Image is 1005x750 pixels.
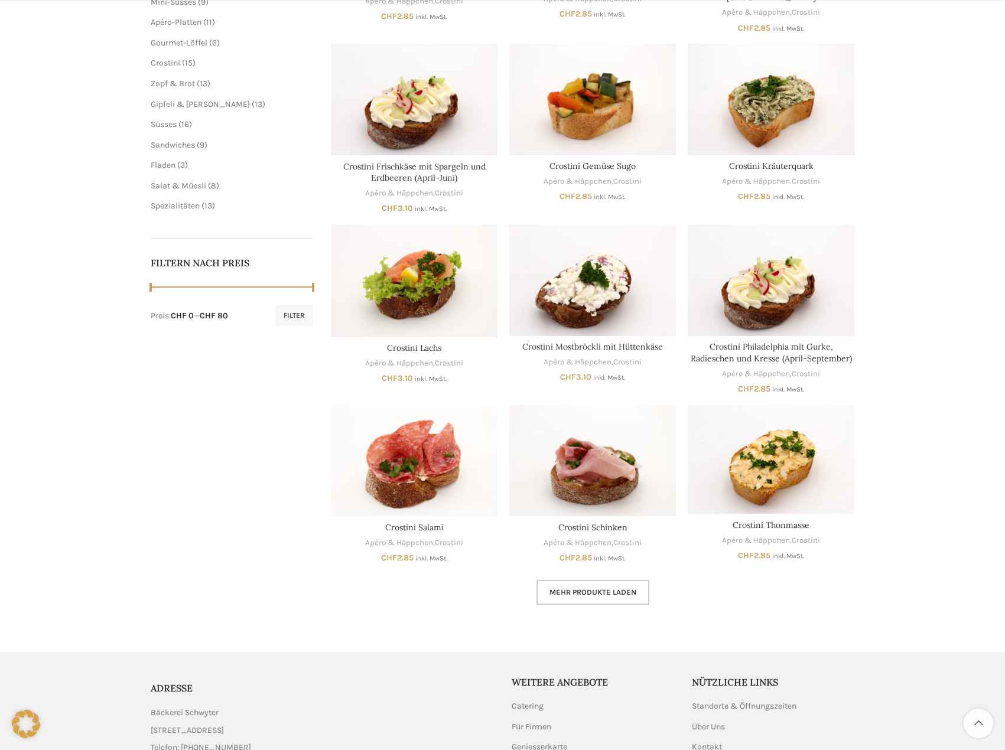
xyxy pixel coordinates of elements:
div: , [331,537,497,549]
a: Crostini Lachs [331,224,497,337]
bdi: 2.85 [381,553,414,563]
a: Crostini Kräuterquark [688,44,854,155]
span: CHF [738,550,754,560]
a: Crostini Philadelphia mit Gurke, Radieschen und Kresse (April-September) [691,341,852,364]
h5: Weitere Angebote [512,676,675,689]
a: Crostini [613,357,642,368]
small: inkl. MwSt. [415,13,447,21]
a: Crostini [792,369,820,380]
a: Apéro & Häppchen [365,188,433,199]
div: , [688,369,854,380]
div: , [331,188,497,199]
span: 13 [204,201,212,211]
small: inkl. MwSt. [594,555,626,562]
a: Sandwiches [151,140,195,150]
a: Crostini [435,188,463,199]
a: Zopf & Brot [151,79,195,89]
span: CHF [560,553,575,563]
h5: Nützliche Links [692,676,855,689]
a: Apéro & Häppchen [365,537,433,549]
span: Apéro-Platten [151,17,201,27]
a: Mehr Produkte laden [536,580,649,605]
a: Crostini [792,176,820,187]
bdi: 2.85 [381,11,414,21]
small: inkl. MwSt. [772,552,804,560]
span: 15 [185,58,193,68]
small: inkl. MwSt. [772,25,804,32]
div: , [509,357,676,368]
a: Crostini Frischkäse mit Spargeln und Erdbeeren (April-Juni) [343,161,486,184]
div: , [688,176,854,187]
bdi: 3.10 [382,373,413,383]
small: inkl. MwSt. [772,193,804,201]
span: CHF [738,384,754,394]
a: Crostini Salami [385,522,444,533]
span: 13 [200,79,207,89]
span: CHF [382,203,398,213]
span: CHF [382,373,398,383]
div: , [509,537,676,549]
a: Apéro & Häppchen [544,537,612,549]
a: Spezialitäten [151,201,200,211]
span: 3 [180,160,185,170]
small: inkl. MwSt. [415,555,447,562]
a: Crostini [151,58,180,68]
span: 6 [212,38,217,48]
bdi: 2.85 [738,23,770,33]
small: inkl. MwSt. [772,386,804,393]
bdi: 2.85 [560,553,592,563]
a: Crostini [792,7,820,18]
a: Salat & Müesli [151,181,206,191]
a: Gourmet-Löffel [151,38,207,48]
bdi: 2.85 [738,550,770,560]
a: Apéro & Häppchen [722,176,790,187]
small: inkl. MwSt. [594,11,626,18]
a: Crostini Gemüse Sugo [549,161,636,171]
bdi: 2.85 [560,9,592,19]
span: 8 [211,181,216,191]
a: Scroll to top button [964,709,993,738]
span: 11 [206,17,212,27]
h5: Filtern nach Preis [151,256,314,269]
a: Für Firmen [512,721,552,733]
bdi: 2.85 [738,191,770,201]
a: Crostini [613,176,642,187]
div: , [688,7,854,18]
a: Süsses [151,119,177,129]
a: Über Uns [692,721,726,733]
a: Crostini [792,535,820,546]
span: CHF [560,372,576,382]
bdi: 3.10 [382,203,413,213]
a: Crostini Thonmasse [733,520,809,530]
span: CHF 0 [171,311,194,321]
span: CHF [560,9,575,19]
span: 16 [181,119,189,129]
a: Crostini [613,537,642,549]
a: Crostini Kräuterquark [729,161,814,171]
bdi: 3.10 [560,372,591,382]
small: inkl. MwSt. [415,205,447,213]
a: Fladen [151,160,175,170]
small: inkl. MwSt. [415,375,447,383]
a: Catering [512,700,545,712]
a: Crostini Schinken [509,405,676,516]
bdi: 2.85 [738,384,770,394]
div: , [331,358,497,369]
a: Apéro & Häppchen [544,176,612,187]
button: Filter [275,305,313,326]
span: CHF 80 [200,311,228,321]
span: CHF [560,191,575,201]
a: Crostini Salami [331,405,497,516]
div: , [509,176,676,187]
a: Crostini [435,358,463,369]
a: Crostini Frischkäse mit Spargeln und Erdbeeren (April-Juni) [331,44,497,155]
a: Apéro & Häppchen [544,357,612,368]
span: Bäckerei Schwyter [151,706,219,719]
a: Standorte & Öffnungszeiten [692,700,798,712]
a: Crostini [435,537,463,549]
